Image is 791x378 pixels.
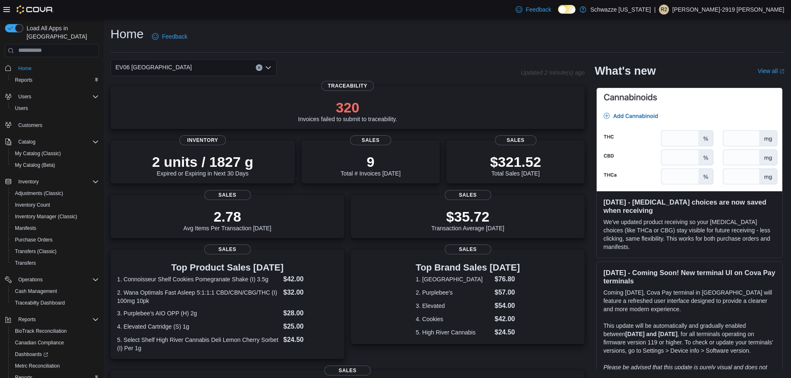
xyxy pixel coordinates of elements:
[8,360,102,372] button: Metrc Reconciliation
[495,274,520,284] dd: $76.80
[12,361,99,371] span: Metrc Reconciliation
[595,64,656,78] h2: What's new
[12,212,81,222] a: Inventory Manager (Classic)
[15,300,65,306] span: Traceabilty Dashboard
[490,154,541,177] div: Total Sales [DATE]
[8,325,102,337] button: BioTrack Reconciliation
[590,5,651,15] p: Schwazze [US_STATE]
[2,62,102,74] button: Home
[340,154,400,170] p: 9
[298,99,397,116] p: 320
[15,213,77,220] span: Inventory Manager (Classic)
[8,188,102,199] button: Adjustments (Classic)
[8,337,102,349] button: Canadian Compliance
[23,24,99,41] span: Load All Apps in [GEOGRAPHIC_DATA]
[18,178,39,185] span: Inventory
[416,263,520,273] h3: Top Brand Sales [DATE]
[2,91,102,102] button: Users
[204,244,251,254] span: Sales
[495,135,536,145] span: Sales
[625,331,677,337] strong: [DATE] and [DATE]
[15,275,99,285] span: Operations
[15,150,61,157] span: My Catalog (Classic)
[17,5,54,14] img: Cova
[8,349,102,360] a: Dashboards
[283,288,338,298] dd: $32.00
[184,208,272,225] p: 2.78
[15,363,60,369] span: Metrc Reconciliation
[416,275,491,283] dt: 1. [GEOGRAPHIC_DATA]
[12,286,60,296] a: Cash Management
[15,137,99,147] span: Catalog
[15,237,53,243] span: Purchase Orders
[416,328,491,337] dt: 5. High River Cannabis
[15,328,67,334] span: BioTrack Reconciliation
[15,351,48,358] span: Dashboards
[117,288,280,305] dt: 2. Wana Optimals Fast Asleep 5:1:1:1 CBD/CBN/CBG/THC (I) 100mg 10pk
[603,322,776,355] p: This update will be automatically and gradually enabled between , for all terminals operating on ...
[15,162,55,168] span: My Catalog (Beta)
[12,235,56,245] a: Purchase Orders
[15,105,28,112] span: Users
[512,1,554,18] a: Feedback
[110,26,144,42] h1: Home
[18,316,36,323] span: Reports
[15,177,99,187] span: Inventory
[15,339,64,346] span: Canadian Compliance
[12,298,68,308] a: Traceabilty Dashboard
[298,99,397,122] div: Invoices failed to submit to traceability.
[117,309,280,317] dt: 3. Purplebee's AIO OPP (H) 2g
[184,208,272,232] div: Avg Items Per Transaction [DATE]
[12,149,64,159] a: My Catalog (Classic)
[416,302,491,310] dt: 3. Elevated
[12,258,99,268] span: Transfers
[324,366,371,376] span: Sales
[416,315,491,323] dt: 4. Cookies
[603,218,776,251] p: We've updated product receiving so your [MEDICAL_DATA] choices (like THCa or CBG) stay visible fo...
[495,314,520,324] dd: $42.00
[12,75,36,85] a: Reports
[654,5,656,15] p: |
[18,122,42,129] span: Customers
[149,28,191,45] a: Feedback
[521,69,585,76] p: Updated 2 minute(s) ago
[12,103,31,113] a: Users
[18,65,32,72] span: Home
[18,93,31,100] span: Users
[672,5,784,15] p: [PERSON_NAME]-2919 [PERSON_NAME]
[12,326,99,336] span: BioTrack Reconciliation
[12,160,99,170] span: My Catalog (Beta)
[12,223,39,233] a: Manifests
[490,154,541,170] p: $321.52
[15,202,50,208] span: Inventory Count
[12,223,99,233] span: Manifests
[12,75,99,85] span: Reports
[15,177,42,187] button: Inventory
[758,68,784,74] a: View allExternal link
[8,285,102,297] button: Cash Management
[15,315,39,324] button: Reports
[659,5,669,15] div: Ryan-2919 Stoops
[12,349,51,359] a: Dashboards
[117,322,280,331] dt: 4. Elevated Cartridge (S) 1g
[15,260,36,266] span: Transfers
[12,235,99,245] span: Purchase Orders
[603,198,776,215] h3: [DATE] - [MEDICAL_DATA] choices are now saved when receiving
[179,135,226,145] span: Inventory
[117,263,338,273] h3: Top Product Sales [DATE]
[12,286,99,296] span: Cash Management
[15,137,39,147] button: Catalog
[350,135,392,145] span: Sales
[162,32,187,41] span: Feedback
[12,200,54,210] a: Inventory Count
[12,212,99,222] span: Inventory Manager (Classic)
[12,258,39,268] a: Transfers
[15,77,32,83] span: Reports
[340,154,400,177] div: Total # Invoices [DATE]
[117,336,280,352] dt: 5. Select Shelf High River Cannabis Deli Lemon Cherry Sorbet (I) Per 1g
[8,74,102,86] button: Reports
[152,154,253,170] p: 2 units / 1827 g
[8,297,102,309] button: Traceabilty Dashboard
[445,244,491,254] span: Sales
